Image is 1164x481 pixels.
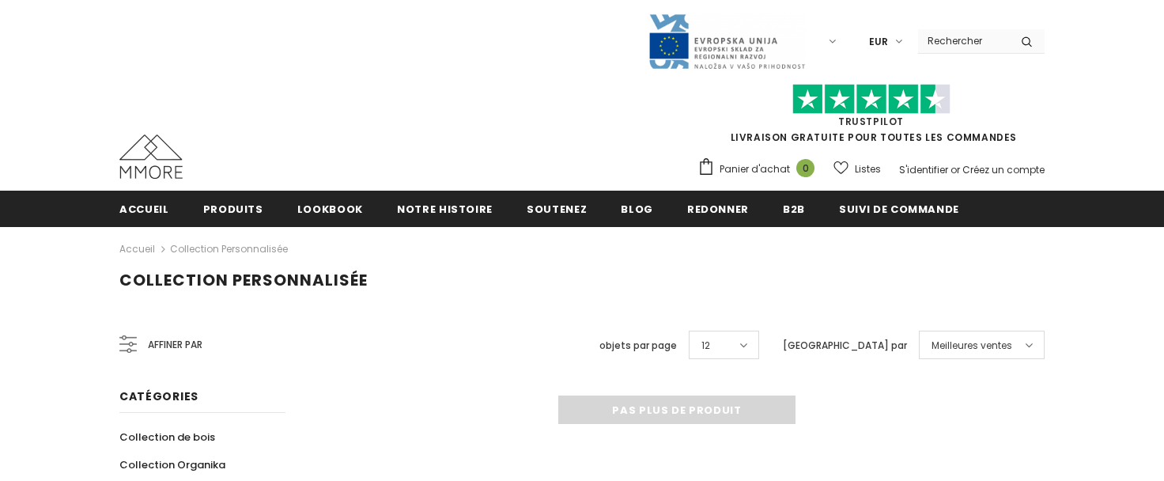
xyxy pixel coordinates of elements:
[783,191,805,226] a: B2B
[918,29,1009,52] input: Search Site
[838,115,904,128] a: TrustPilot
[792,84,950,115] img: Faites confiance aux étoiles pilotes
[148,336,202,354] span: Affiner par
[783,338,907,354] label: [GEOGRAPHIC_DATA] par
[796,159,814,177] span: 0
[839,202,959,217] span: Suivi de commande
[687,191,749,226] a: Redonner
[697,91,1045,144] span: LIVRAISON GRATUITE POUR TOUTES LES COMMANDES
[119,457,225,472] span: Collection Organika
[833,155,881,183] a: Listes
[621,191,653,226] a: Blog
[203,191,263,226] a: Produits
[599,338,677,354] label: objets par page
[119,191,169,226] a: Accueil
[855,161,881,177] span: Listes
[701,338,710,354] span: 12
[397,191,493,226] a: Notre histoire
[621,202,653,217] span: Blog
[527,191,587,226] a: soutenez
[962,163,1045,176] a: Créez un compte
[869,34,888,50] span: EUR
[697,157,822,181] a: Panier d'achat 0
[899,163,948,176] a: S'identifier
[119,423,215,451] a: Collection de bois
[119,269,368,291] span: Collection personnalisée
[839,191,959,226] a: Suivi de commande
[932,338,1012,354] span: Meilleures ventes
[203,202,263,217] span: Produits
[119,240,155,259] a: Accueil
[527,202,587,217] span: soutenez
[397,202,493,217] span: Notre histoire
[119,430,215,445] span: Collection de bois
[119,134,183,179] img: Cas MMORE
[297,191,363,226] a: Lookbook
[170,242,288,256] a: Collection personnalisée
[119,451,225,479] a: Collection Organika
[119,388,198,404] span: Catégories
[648,34,806,47] a: Javni Razpis
[648,13,806,70] img: Javni Razpis
[950,163,960,176] span: or
[297,202,363,217] span: Lookbook
[783,202,805,217] span: B2B
[720,161,790,177] span: Panier d'achat
[119,202,169,217] span: Accueil
[687,202,749,217] span: Redonner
